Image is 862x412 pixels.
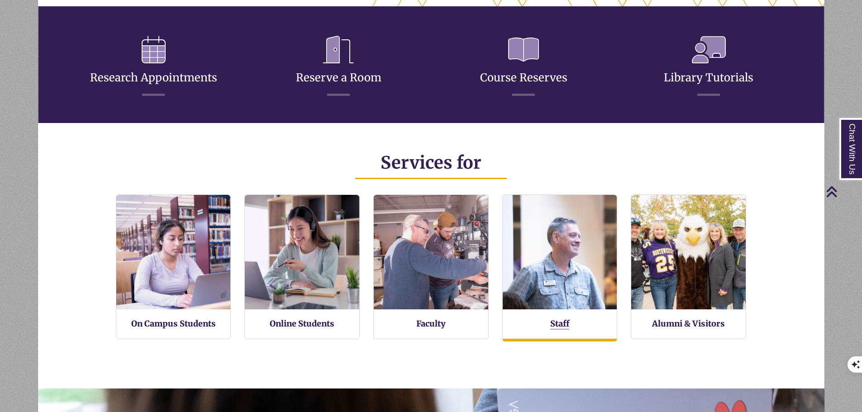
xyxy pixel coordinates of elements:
a: Course Reserves [480,49,567,85]
a: Staff [550,318,569,330]
a: Library Tutorials [664,49,753,85]
a: On Campus Students [131,318,216,329]
img: Staff Services [503,195,617,309]
a: Reserve a Room [296,49,381,85]
img: Alumni and Visitors Services [631,195,746,309]
a: Research Appointments [90,49,217,85]
span: Services for [381,152,481,173]
a: Online Students [270,318,334,329]
img: On Campus Students Services [116,195,231,309]
img: Online Students Services [245,195,359,309]
a: Alumni & Visitors [652,318,725,329]
a: Faculty [416,318,446,329]
a: Back to Top [826,185,860,198]
img: Faculty Resources [374,195,488,309]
